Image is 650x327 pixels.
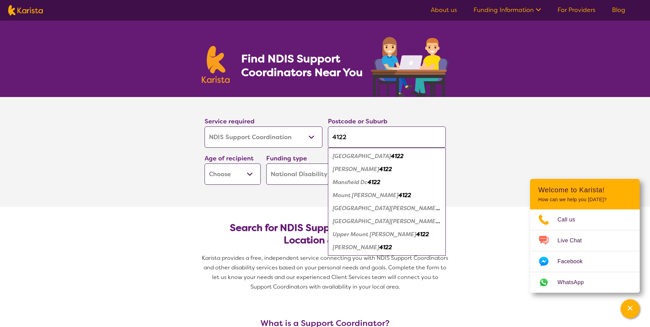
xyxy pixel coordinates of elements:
img: Karista logo [8,5,43,15]
em: 4122 [416,231,429,238]
h2: Welcome to Karista! [538,186,631,194]
span: Facebook [557,256,591,267]
div: Mansfield Dc 4122 [331,176,442,189]
em: 4122 [379,244,392,251]
em: 4122 [379,166,392,173]
em: [GEOGRAPHIC_DATA][PERSON_NAME] [333,218,440,225]
span: WhatsApp [557,277,592,288]
em: 4122 [398,192,411,199]
div: Mount Gravatt 4122 [331,189,442,202]
em: 4122 [368,179,380,186]
span: Live Chat [557,235,590,246]
em: [GEOGRAPHIC_DATA][PERSON_NAME] [333,205,440,212]
label: Service required [205,117,255,125]
a: About us [431,6,457,14]
span: Karista provides a free, independent service connecting you with NDIS Support Coordinators and ot... [202,254,450,290]
div: Mount Gravatt East 4122 [331,202,442,215]
em: Mansfield Dc [333,179,368,186]
input: Type [328,126,446,148]
a: Web link opens in a new tab. [530,272,640,293]
button: Channel Menu [621,299,640,318]
em: [PERSON_NAME] [333,166,379,173]
ul: Choose channel [530,209,640,293]
em: [GEOGRAPHIC_DATA] [333,153,391,160]
label: Postcode or Suburb [328,117,388,125]
a: Blog [612,6,625,14]
div: Wishart 4122 [331,241,442,254]
a: Funding Information [474,6,541,14]
em: Upper Mount [PERSON_NAME] [333,231,416,238]
p: How can we help you [DATE]? [538,197,631,203]
a: For Providers [557,6,596,14]
h2: Search for NDIS Support Coordinators by Location & Needs [210,222,440,246]
div: Upper Mount Gravatt Bc 4122 [331,228,442,241]
label: Age of recipient [205,154,254,162]
div: Mansfield Bc 4122 [331,163,442,176]
em: [PERSON_NAME] [333,244,379,251]
span: Call us [557,215,584,225]
em: Mount [PERSON_NAME] [333,192,398,199]
label: Funding type [266,154,307,162]
em: 4122 [391,153,404,160]
div: Upper Mount Gravatt 4122 [331,215,442,228]
h1: Find NDIS Support Coordinators Near You [241,52,368,79]
div: Mansfield 4122 [331,150,442,163]
img: support-coordination [371,37,449,97]
img: Karista logo [202,46,230,83]
div: Channel Menu [530,179,640,293]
